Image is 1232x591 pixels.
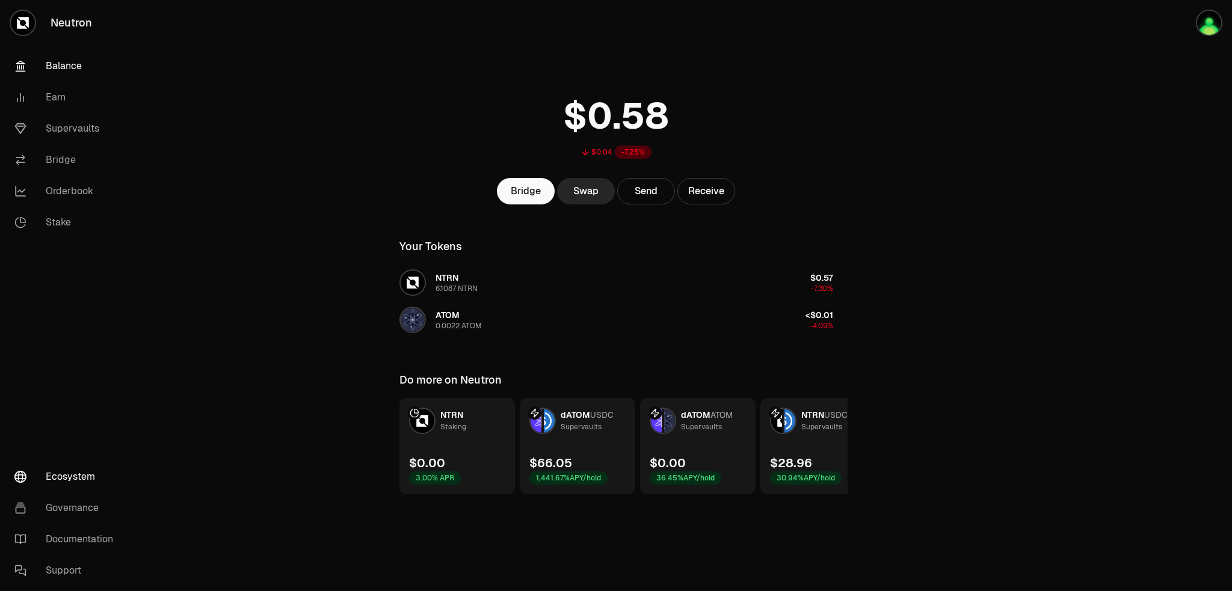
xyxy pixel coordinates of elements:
[5,555,130,586] a: Support
[771,409,782,433] img: NTRN Logo
[810,272,833,283] span: $0.57
[409,455,445,471] div: $0.00
[5,492,130,524] a: Governance
[436,272,458,283] span: NTRN
[5,51,130,82] a: Balance
[5,144,130,176] a: Bridge
[561,421,602,433] div: Supervaults
[544,409,555,433] img: USDC Logo
[770,471,842,485] div: 30.94% APY/hold
[392,302,840,338] button: ATOM LogoATOM0.0022 ATOM<$0.01-4.09%
[529,471,608,485] div: 1,441.67% APY/hold
[615,145,651,159] div: -7.25%
[436,284,478,293] div: 6.1087 NTRN
[531,409,541,433] img: dATOM Logo
[5,461,130,492] a: Ecosystem
[681,421,722,433] div: Supervaults
[617,178,675,204] button: Send
[591,147,612,157] div: $0.04
[5,176,130,207] a: Orderbook
[681,409,710,420] span: dATOM
[805,310,833,320] span: <$0.01
[5,207,130,238] a: Stake
[710,409,733,420] span: ATOM
[801,409,824,420] span: NTRN
[677,178,735,204] button: Receive
[784,409,795,433] img: USDC Logo
[399,372,502,388] div: Do more on Neutron
[590,409,614,420] span: USDC
[409,471,461,485] div: 3.00% APR
[811,284,833,293] span: -7.30%
[801,421,842,433] div: Supervaults
[640,398,756,494] a: dATOM LogoATOM LogodATOMATOMSupervaults$0.0036.45%APY/hold
[760,398,876,494] a: NTRN LogoUSDC LogoNTRNUSDCSupervaults$28.9630.94%APY/hold
[399,398,515,494] a: NTRN LogoNTRNStaking$0.003.00% APR
[5,113,130,144] a: Supervaults
[392,265,840,301] button: NTRN LogoNTRN6.1087 NTRN$0.57-7.30%
[529,455,572,471] div: $66.05
[824,409,848,420] span: USDC
[557,178,615,204] a: Swap
[650,471,721,485] div: 36.45% APY/hold
[1197,11,1221,35] img: ATOM ONE
[5,524,130,555] a: Documentation
[436,310,460,320] span: ATOM
[436,321,482,331] div: 0.0022 ATOM
[410,409,434,433] img: NTRN Logo
[497,178,555,204] a: Bridge
[810,321,833,331] span: -4.09%
[401,271,425,295] img: NTRN Logo
[520,398,635,494] a: dATOM LogoUSDC LogodATOMUSDCSupervaults$66.051,441.67%APY/hold
[650,455,686,471] div: $0.00
[440,421,466,433] div: Staking
[561,409,590,420] span: dATOM
[399,238,462,255] div: Your Tokens
[651,409,662,433] img: dATOM Logo
[401,308,425,332] img: ATOM Logo
[5,82,130,113] a: Earn
[664,409,675,433] img: ATOM Logo
[440,409,463,420] span: NTRN
[770,455,812,471] div: $28.96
